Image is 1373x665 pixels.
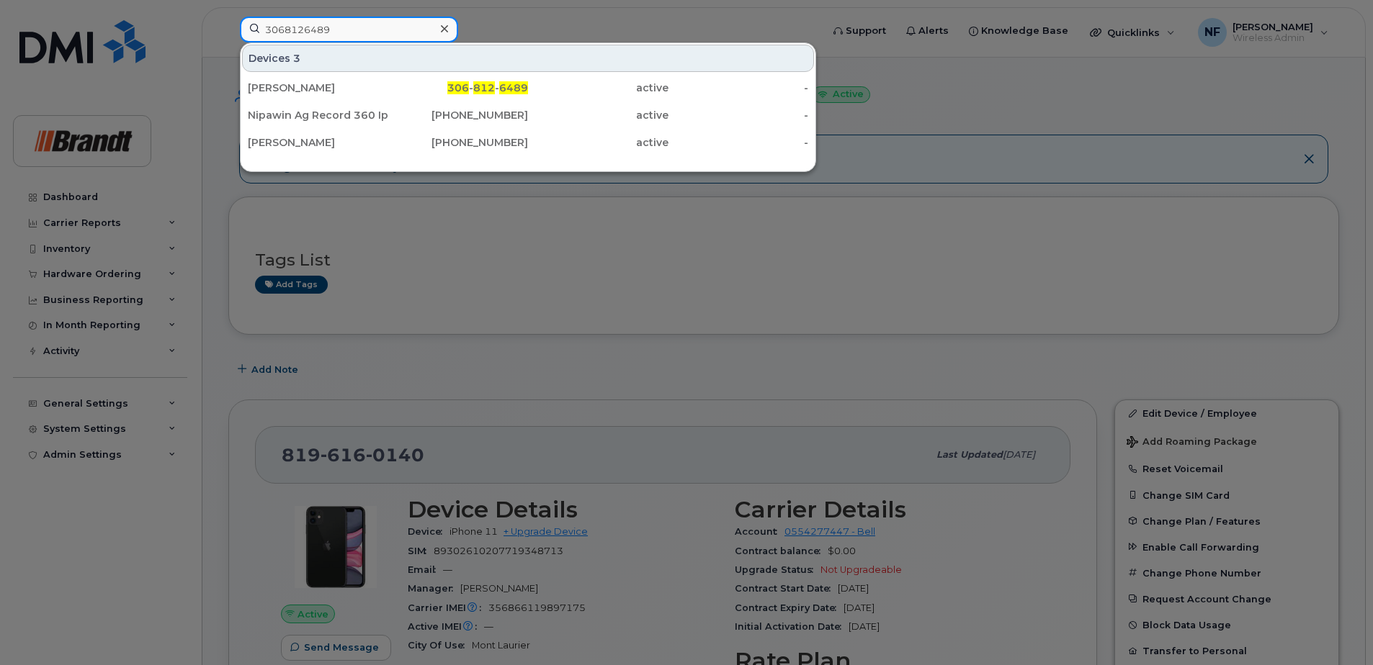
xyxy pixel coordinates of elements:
[248,135,388,150] div: [PERSON_NAME]
[388,135,529,150] div: [PHONE_NUMBER]
[242,102,814,128] a: Nipawin Ag Record 360 Ipad[PHONE_NUMBER]active-
[242,130,814,155] a: [PERSON_NAME][PHONE_NUMBER]active-
[668,108,809,122] div: -
[528,108,668,122] div: active
[293,51,300,65] span: 3
[528,135,668,150] div: active
[668,135,809,150] div: -
[248,108,388,122] div: Nipawin Ag Record 360 Ipad
[388,81,529,95] div: - -
[242,45,814,72] div: Devices
[388,108,529,122] div: [PHONE_NUMBER]
[473,81,495,94] span: 812
[499,81,528,94] span: 6489
[447,81,469,94] span: 306
[668,81,809,95] div: -
[528,81,668,95] div: active
[248,81,388,95] div: [PERSON_NAME]
[242,75,814,101] a: [PERSON_NAME]306-812-6489active-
